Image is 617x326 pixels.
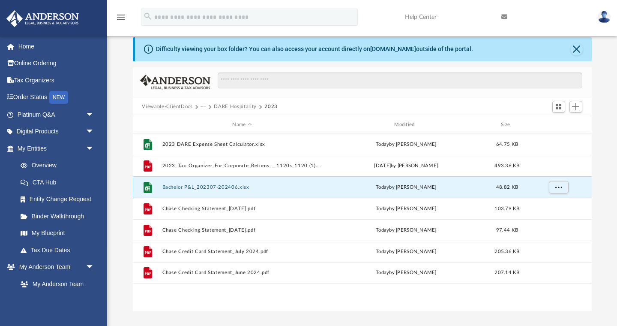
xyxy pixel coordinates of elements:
div: by [PERSON_NAME] [326,184,486,191]
span: today [376,270,389,275]
a: Digital Productsarrow_drop_down [6,123,107,140]
div: by [PERSON_NAME] [326,141,486,148]
span: today [376,142,389,147]
a: Order StatusNEW [6,89,107,106]
button: More options [548,181,568,194]
a: Anderson System [12,293,103,310]
a: Binder Walkthrough [12,208,107,225]
span: 493.36 KB [494,163,519,168]
a: Online Ordering [6,55,107,72]
div: by [PERSON_NAME] [326,205,486,213]
a: CTA Hub [12,174,107,191]
button: Bachelor P&L_202307-202406.xlsx [162,184,322,190]
a: [DOMAIN_NAME] [370,45,416,52]
button: ··· [201,103,206,111]
button: Viewable-ClientDocs [142,103,192,111]
div: id [528,121,588,129]
span: today [376,185,389,190]
button: 2023 [264,103,278,111]
button: Close [571,43,583,55]
a: Tax Due Dates [12,241,107,259]
a: Entity Change Request [12,191,107,208]
a: My Anderson Teamarrow_drop_down [6,259,103,276]
a: My Entitiesarrow_drop_down [6,140,107,157]
a: Tax Organizers [6,72,107,89]
span: 48.82 KB [496,185,518,190]
div: NEW [49,91,68,104]
span: today [376,228,389,232]
img: Anderson Advisors Platinum Portal [4,10,81,27]
div: [DATE] by [PERSON_NAME] [326,162,486,170]
div: Difficulty viewing your box folder? You can also access your account directly on outside of the p... [156,45,473,54]
img: User Pic [598,11,611,23]
i: menu [116,12,126,22]
a: Platinum Q&Aarrow_drop_down [6,106,107,123]
div: id [136,121,158,129]
a: My Blueprint [12,225,103,242]
div: by [PERSON_NAME] [326,226,486,234]
span: arrow_drop_down [86,140,103,157]
span: 64.75 KB [496,142,518,147]
i: search [143,12,153,21]
a: menu [116,16,126,22]
span: 205.36 KB [494,249,519,254]
button: 2023 DARE Expense Sheet Calculator.xlsx [162,142,322,147]
span: arrow_drop_down [86,259,103,276]
span: 207.14 KB [494,270,519,275]
a: Overview [12,157,107,174]
span: arrow_drop_down [86,106,103,124]
button: Chase Credit Card Statement_June 2024.pdf [162,270,322,276]
button: Chase Checking Statement_[DATE].pdf [162,227,322,233]
a: Home [6,38,107,55]
span: today [376,206,389,211]
button: Add [569,101,582,113]
div: grid [133,133,592,311]
button: Chase Checking Statement_[DATE].pdf [162,206,322,211]
a: My Anderson Team [12,275,99,293]
div: by [PERSON_NAME] [326,269,486,277]
button: Switch to Grid View [552,101,565,113]
button: 2023_Tax_Organizer_For_Corporate_Returns___1120s_1120 (1).pdf [162,163,322,169]
div: Name [162,121,322,129]
span: arrow_drop_down [86,123,103,141]
input: Search files and folders [218,72,582,89]
span: 103.79 KB [494,206,519,211]
button: Chase Credit Card Statement_July 2024.pdf [162,249,322,254]
span: today [376,249,389,254]
div: by [PERSON_NAME] [326,248,486,256]
div: Modified [326,121,486,129]
span: 97.44 KB [496,228,518,232]
button: DARE Hospitality [214,103,256,111]
div: Size [490,121,524,129]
